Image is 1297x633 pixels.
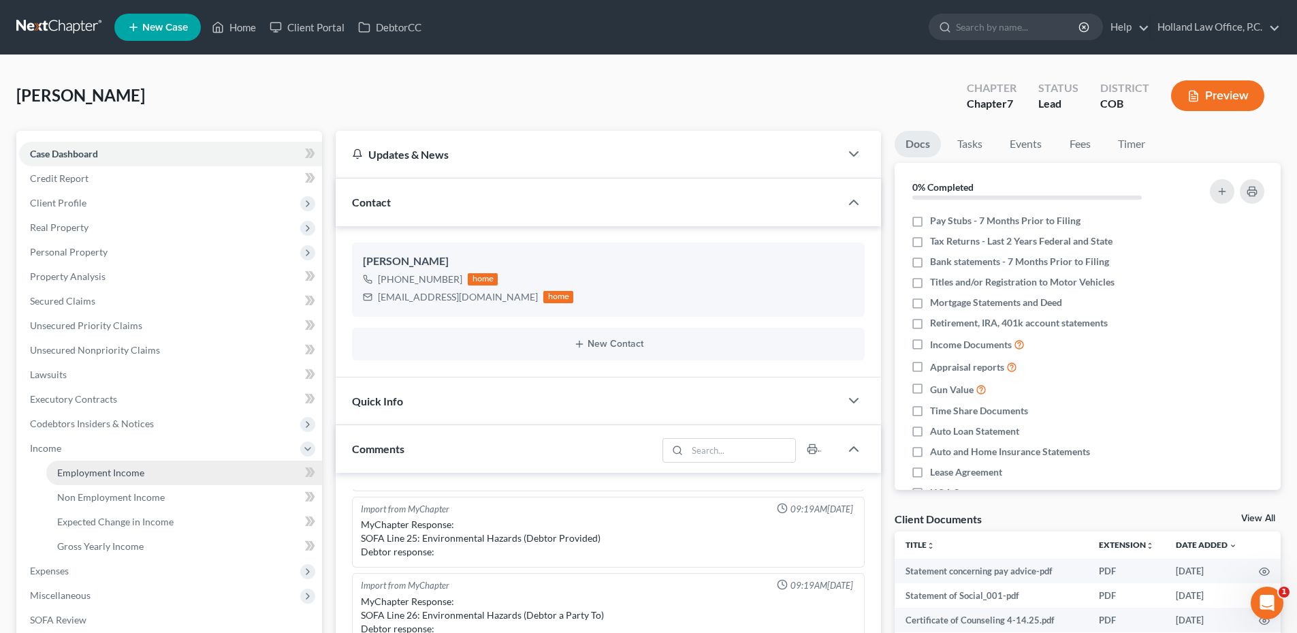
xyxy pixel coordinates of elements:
[956,14,1080,40] input: Search by name...
[912,181,974,193] strong: 0% Completed
[906,540,935,550] a: Titleunfold_more
[1251,587,1283,619] iframe: Intercom live chat
[378,273,462,286] div: [PHONE_NUMBER]
[967,80,1016,96] div: Chapter
[30,148,98,159] span: Case Dashboard
[30,246,108,258] span: Personal Property
[1165,559,1248,583] td: [DATE]
[1171,80,1264,111] button: Preview
[967,96,1016,112] div: Chapter
[30,197,86,209] span: Client Profile
[378,290,538,304] div: [EMAIL_ADDRESS][DOMAIN_NAME]
[1279,587,1290,598] span: 1
[930,445,1090,459] span: Auto and Home Insurance Statements
[1088,559,1165,583] td: PDF
[57,491,165,503] span: Non Employment Income
[790,579,853,592] span: 09:19AM[DATE]
[1038,80,1078,96] div: Status
[895,608,1088,632] td: Certificate of Counseling 4-14.25.pdf
[930,338,1012,352] span: Income Documents
[19,313,322,338] a: Unsecured Priority Claims
[930,486,997,499] span: HOA Statement
[352,196,391,209] span: Contact
[46,510,322,534] a: Expected Change in Income
[930,424,1019,438] span: Auto Loan Statement
[895,131,941,157] a: Docs
[46,461,322,485] a: Employment Income
[30,442,61,454] span: Income
[30,369,67,380] span: Lawsuits
[1038,96,1078,112] div: Lead
[30,344,160,356] span: Unsecured Nonpriority Claims
[930,360,1004,374] span: Appraisal reports
[688,439,796,462] input: Search...
[1088,608,1165,632] td: PDF
[30,614,86,626] span: SOFA Review
[1099,540,1154,550] a: Extensionunfold_more
[790,503,853,516] span: 09:19AM[DATE]
[930,214,1080,228] span: Pay Stubs - 7 Months Prior to Filing
[57,467,144,478] span: Employment Income
[999,131,1053,157] a: Events
[351,15,428,40] a: DebtorCC
[30,320,142,331] span: Unsecured Priority Claims
[19,166,322,191] a: Credit Report
[30,295,95,307] span: Secured Claims
[19,289,322,313] a: Secured Claims
[1100,96,1149,112] div: COB
[16,85,145,105] span: [PERSON_NAME]
[946,131,993,157] a: Tasks
[361,518,856,559] div: MyChapter Response: SOFA Line 25: Environmental Hazards (Debtor Provided) Debtor response:
[19,387,322,412] a: Executory Contracts
[1107,131,1156,157] a: Timer
[927,542,935,550] i: unfold_more
[57,516,174,527] span: Expected Change in Income
[930,234,1112,248] span: Tax Returns - Last 2 Years Federal and State
[19,608,322,632] a: SOFA Review
[57,540,144,552] span: Gross Yearly Income
[468,273,498,285] div: home
[1165,583,1248,608] td: [DATE]
[1229,542,1237,550] i: expand_more
[1100,80,1149,96] div: District
[30,565,69,576] span: Expenses
[352,395,403,407] span: Quick Info
[930,404,1028,418] span: Time Share Documents
[1241,514,1275,523] a: View All
[30,393,117,405] span: Executory Contracts
[930,316,1108,330] span: Retirement, IRA, 401k account statements
[205,15,263,40] a: Home
[30,589,91,601] span: Miscellaneous
[30,172,89,184] span: Credit Report
[1088,583,1165,608] td: PDF
[1151,15,1280,40] a: Holland Law Office, P.C.
[363,339,854,350] button: New Contact
[930,465,1002,479] span: Lease Agreement
[543,291,573,303] div: home
[1104,15,1149,40] a: Help
[46,534,322,559] a: Gross Yearly Income
[46,485,322,510] a: Non Employment Income
[895,512,982,526] div: Client Documents
[19,142,322,166] a: Case Dashboard
[30,418,154,429] span: Codebtors Insiders & Notices
[363,253,854,270] div: [PERSON_NAME]
[930,296,1062,309] span: Mortgage Statements and Deed
[1146,542,1154,550] i: unfold_more
[352,147,824,161] div: Updates & News
[30,271,106,282] span: Property Analysis
[930,383,974,397] span: Gun Value
[19,264,322,289] a: Property Analysis
[930,275,1115,289] span: Titles and/or Registration to Motor Vehicles
[1007,97,1013,110] span: 7
[19,362,322,387] a: Lawsuits
[1165,608,1248,632] td: [DATE]
[361,579,449,592] div: Import from MyChapter
[361,503,449,516] div: Import from MyChapter
[142,22,188,33] span: New Case
[1058,131,1102,157] a: Fees
[263,15,351,40] a: Client Portal
[1176,540,1237,550] a: Date Added expand_more
[19,338,322,362] a: Unsecured Nonpriority Claims
[895,583,1088,608] td: Statement of Social_001-pdf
